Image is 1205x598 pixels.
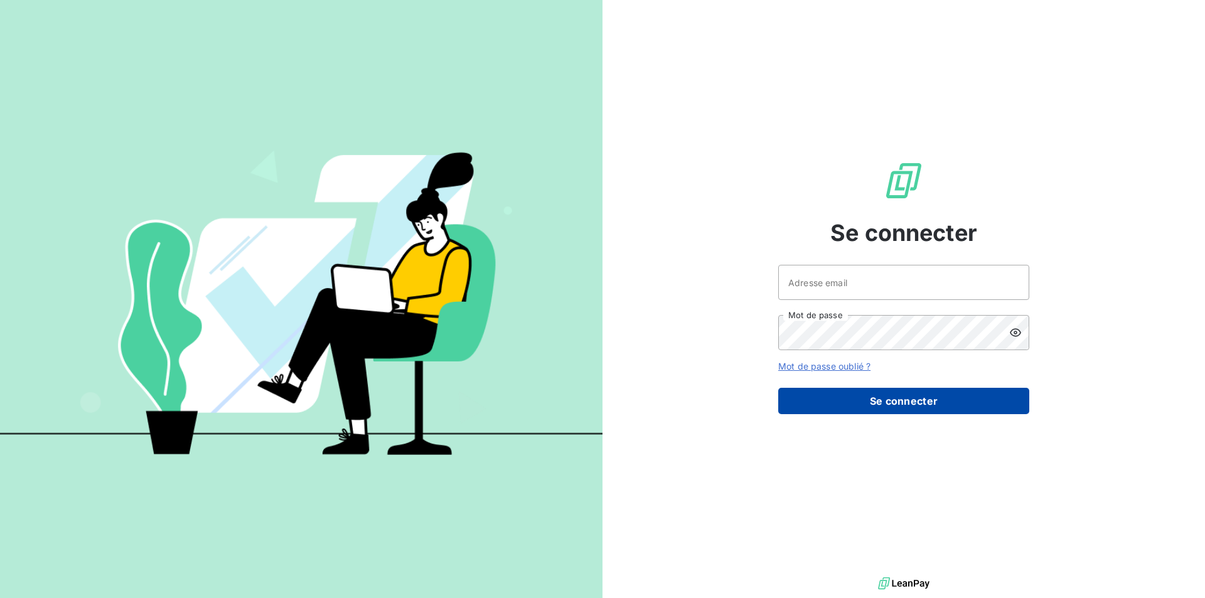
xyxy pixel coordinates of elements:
[884,161,924,201] img: Logo LeanPay
[778,265,1029,300] input: placeholder
[778,361,870,371] a: Mot de passe oublié ?
[778,388,1029,414] button: Se connecter
[878,574,929,593] img: logo
[830,216,977,250] span: Se connecter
